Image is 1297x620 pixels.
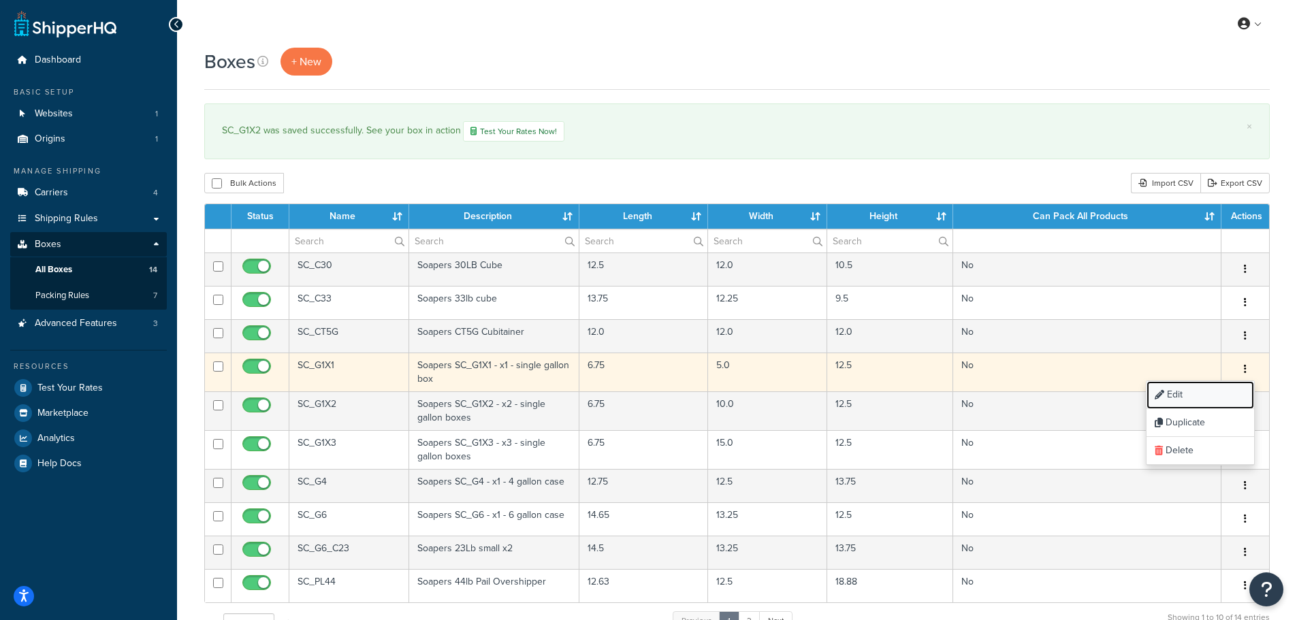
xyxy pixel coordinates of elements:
span: 3 [153,318,158,329]
td: 15.0 [708,430,827,469]
li: Carriers [10,180,167,206]
li: Origins [10,127,167,152]
td: SC_C30 [289,252,409,286]
a: Shipping Rules [10,206,167,231]
td: No [953,353,1221,391]
li: Websites [10,101,167,127]
td: 12.5 [579,252,708,286]
td: 12.5 [827,353,953,391]
a: Help Docs [10,451,167,476]
a: Test Your Rates [10,376,167,400]
th: Description : activate to sort column ascending [409,204,580,229]
td: No [953,502,1221,536]
td: No [953,430,1221,469]
a: Carriers 4 [10,180,167,206]
td: 18.88 [827,569,953,602]
span: 14 [149,264,157,276]
a: Test Your Rates Now! [463,121,564,142]
span: Origins [35,133,65,145]
td: No [953,469,1221,502]
span: 1 [155,133,158,145]
td: 12.5 [827,430,953,469]
a: Packing Rules 7 [10,283,167,308]
a: Edit [1147,381,1254,409]
span: 4 [153,187,158,199]
th: Actions [1221,204,1269,229]
span: Shipping Rules [35,213,98,225]
span: Websites [35,108,73,120]
td: Soapers 44lb Pail Overshipper [409,569,580,602]
span: Advanced Features [35,318,117,329]
th: Length : activate to sort column ascending [579,204,708,229]
td: Soapers SC_G1X1 - x1 - single gallon box [409,353,580,391]
a: Export CSV [1200,173,1270,193]
td: Soapers 33lb cube [409,286,580,319]
td: 12.0 [827,319,953,353]
td: 12.63 [579,569,708,602]
div: Resources [10,361,167,372]
td: Soapers SC_G1X2 - x2 - single gallon boxes [409,391,580,430]
input: Search [409,229,579,252]
td: SC_C33 [289,286,409,319]
span: Packing Rules [35,290,89,301]
a: × [1247,121,1252,132]
a: ShipperHQ Home [14,10,116,37]
td: Soapers 30LB Cube [409,252,580,286]
span: Marketplace [37,408,89,419]
td: No [953,286,1221,319]
td: 6.75 [579,391,708,430]
a: Marketplace [10,401,167,425]
td: 13.25 [708,536,827,569]
span: Boxes [35,239,61,250]
div: SC_G1X2 was saved successfully. See your box in action [222,121,1252,142]
td: 5.0 [708,353,827,391]
td: SC_G4 [289,469,409,502]
td: No [953,319,1221,353]
td: 9.5 [827,286,953,319]
input: Search [579,229,707,252]
span: 7 [153,290,157,301]
th: Height : activate to sort column ascending [827,204,953,229]
td: No [953,252,1221,286]
li: All Boxes [10,257,167,282]
li: Dashboard [10,48,167,73]
input: Search [289,229,409,252]
td: No [953,536,1221,569]
td: Soapers SC_G4 - x1 - 4 gallon case [409,469,580,502]
a: All Boxes 14 [10,257,167,282]
a: Analytics [10,426,167,451]
span: 1 [155,108,158,120]
span: + New [291,54,321,69]
td: 12.0 [579,319,708,353]
td: 13.25 [708,502,827,536]
td: Soapers CT5G Cubitainer [409,319,580,353]
td: 13.75 [827,536,953,569]
td: 12.5 [708,569,827,602]
a: Delete [1147,437,1254,465]
td: SC_G6 [289,502,409,536]
td: 14.65 [579,502,708,536]
div: Import CSV [1131,173,1200,193]
td: 14.5 [579,536,708,569]
a: + New [281,48,332,76]
span: Test Your Rates [37,382,103,394]
td: 12.5 [708,469,827,502]
td: 12.5 [827,391,953,430]
li: Packing Rules [10,283,167,308]
th: Width : activate to sort column ascending [708,204,827,229]
th: Status [231,204,289,229]
a: Advanced Features 3 [10,311,167,336]
td: 10.0 [708,391,827,430]
a: Boxes [10,232,167,257]
td: 12.25 [708,286,827,319]
td: 6.75 [579,430,708,469]
input: Search [827,229,952,252]
div: Basic Setup [10,86,167,98]
span: Help Docs [37,458,82,470]
td: 12.75 [579,469,708,502]
input: Search [708,229,826,252]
